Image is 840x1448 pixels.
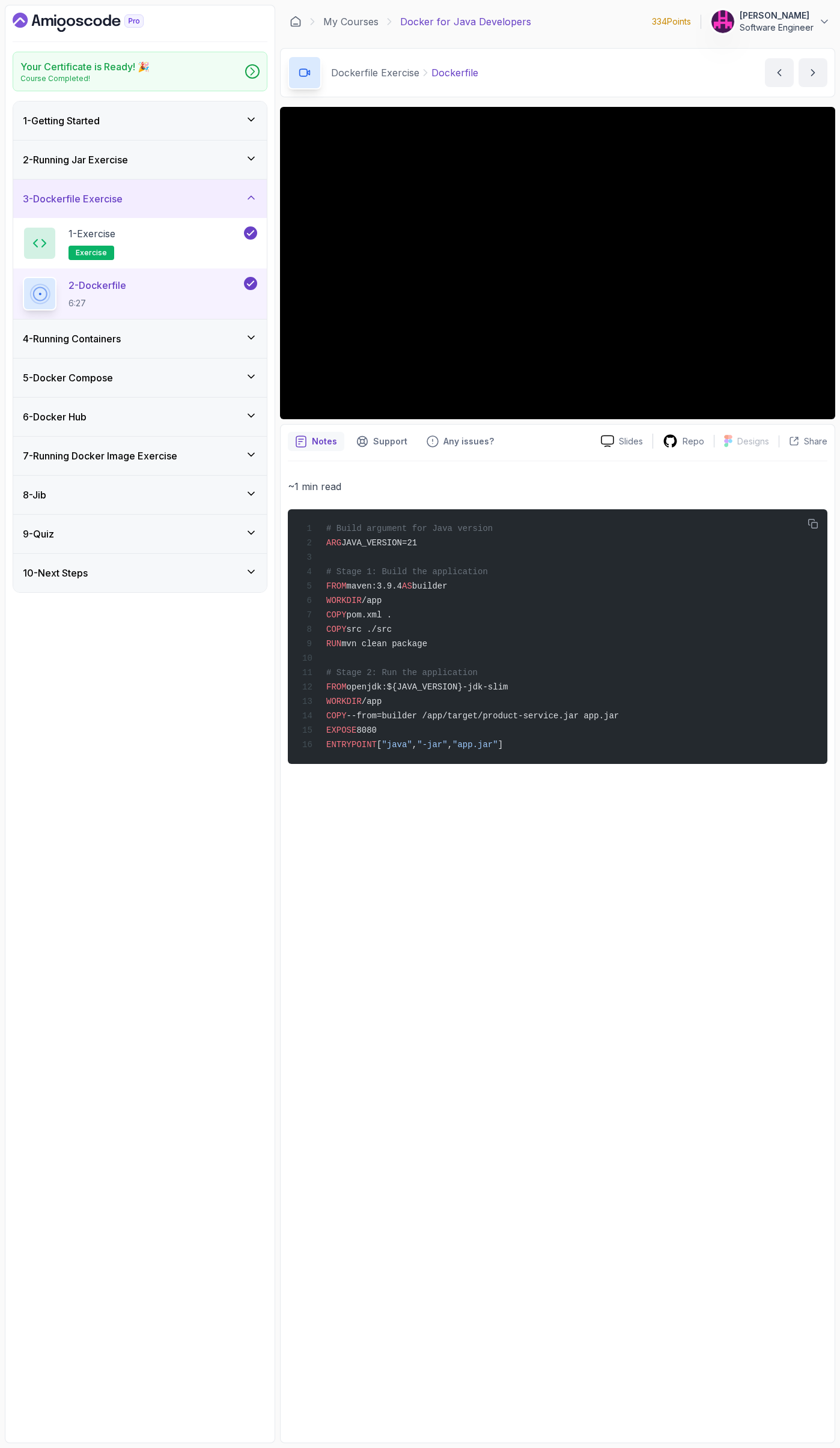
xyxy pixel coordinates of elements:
[804,435,827,447] p: Share
[779,435,827,447] button: Share
[347,682,508,692] span: openjdk:${JAVA_VERSION}-jdk-slim
[326,610,347,620] span: COPY
[362,596,382,605] span: /app
[419,432,501,451] button: Feedback button
[402,581,412,591] span: AS
[13,101,267,140] button: 1-Getting Started
[373,435,407,447] p: Support
[740,10,814,22] p: [PERSON_NAME]
[683,435,704,447] p: Repo
[326,524,493,533] span: # Build argument for Java version
[619,435,643,447] p: Slides
[68,278,126,292] p: 2 - Dockerfile
[312,435,337,447] p: Notes
[412,740,417,750] span: ,
[76,248,107,258] span: exercise
[417,740,447,750] span: "-jar"
[737,435,769,447] p: Designs
[362,697,382,706] span: /app
[20,74,150,83] p: Course Completed!
[443,435,494,447] p: Any issues?
[341,538,417,548] span: JAVA_VERSION=21
[765,58,794,87] button: previous content
[13,476,267,514] button: 8-Jib
[498,740,503,750] span: ]
[13,141,267,179] button: 2-Running Jar Exercise
[13,320,267,358] button: 4-Running Containers
[23,332,121,346] h3: 4 - Running Containers
[326,538,341,548] span: ARG
[23,410,87,424] h3: 6 - Docker Hub
[13,554,267,592] button: 10-Next Steps
[280,107,835,419] iframe: 2 - Dockerfile
[331,65,419,80] p: Dockerfile Exercise
[653,434,714,449] a: Repo
[591,435,653,447] a: Slides
[740,22,814,34] p: Software Engineer
[326,639,341,649] span: RUN
[13,437,267,475] button: 7-Running Docker Image Exercise
[13,398,267,436] button: 6-Docker Hub
[326,711,347,721] span: COPY
[23,449,177,463] h3: 7 - Running Docker Image Exercise
[23,277,257,311] button: 2-Dockerfile6:27
[347,711,619,721] span: --from=builder /app/target/product-service.jar app.jar
[326,726,356,735] span: EXPOSE
[326,697,362,706] span: WORKDIR
[652,16,691,28] p: 334 Points
[431,65,478,80] p: Dockerfile
[68,297,126,309] p: 6:27
[347,581,402,591] span: maven:3.9.4
[382,740,412,750] span: "java"
[68,226,115,241] p: 1 - Exercise
[13,52,267,91] a: Your Certificate is Ready! 🎉Course Completed!
[377,740,382,750] span: [
[20,59,150,74] h2: Your Certificate is Ready! 🎉
[23,488,46,502] h3: 8 - Jib
[23,114,100,128] h3: 1 - Getting Started
[23,566,88,580] h3: 10 - Next Steps
[347,610,392,620] span: pom.xml .
[711,10,734,33] img: user profile image
[326,682,347,692] span: FROM
[412,581,448,591] span: builder
[452,740,498,750] span: "app.jar"
[23,371,113,385] h3: 5 - Docker Compose
[326,625,347,634] span: COPY
[347,625,392,634] span: src ./src
[799,58,827,87] button: next content
[356,726,377,735] span: 8080
[23,153,128,167] h3: 2 - Running Jar Exercise
[326,740,377,750] span: ENTRYPOINT
[323,14,379,29] a: My Courses
[13,515,267,553] button: 9-Quiz
[341,639,427,649] span: mvn clean package
[326,567,488,577] span: # Stage 1: Build the application
[288,478,827,495] p: ~1 min read
[326,668,478,677] span: # Stage 2: Run the application
[448,740,452,750] span: ,
[326,581,347,591] span: FROM
[13,359,267,397] button: 5-Docker Compose
[23,226,257,260] button: 1-Exerciseexercise
[711,10,830,34] button: user profile image[PERSON_NAME]Software Engineer
[23,192,123,206] h3: 3 - Dockerfile Exercise
[326,596,362,605] span: WORKDIR
[290,16,302,28] a: Dashboard
[23,527,54,541] h3: 9 - Quiz
[13,13,171,32] a: Dashboard
[400,14,531,29] p: Docker for Java Developers
[349,432,415,451] button: Support button
[288,432,344,451] button: notes button
[13,180,267,218] button: 3-Dockerfile Exercise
